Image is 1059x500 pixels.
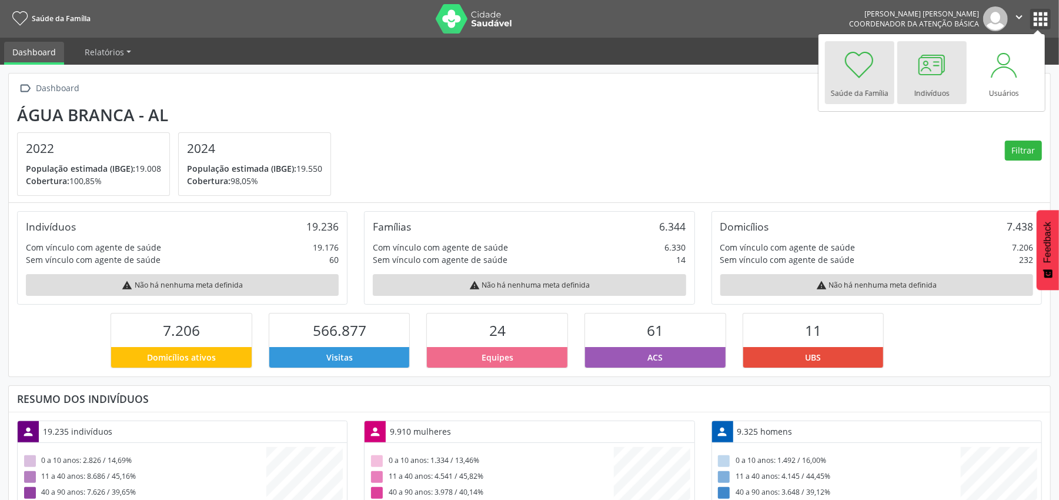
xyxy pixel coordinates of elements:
[1013,11,1025,24] i: 
[8,9,91,28] a: Saúde da Família
[26,220,76,233] div: Indivíduos
[17,80,82,97] a:  Dashboard
[665,241,686,254] div: 6.330
[32,14,91,24] span: Saúde da Família
[313,321,366,340] span: 566.877
[369,425,382,438] i: person
[373,254,507,266] div: Sem vínculo com agente de saúde
[489,321,506,340] span: 24
[716,454,961,469] div: 0 a 10 anos: 1.492 / 16,00%
[122,280,132,291] i: warning
[26,175,161,187] p: 100,85%
[720,254,855,266] div: Sem vínculo com agente de saúde
[733,421,797,442] div: 9.325 homens
[983,6,1008,31] img: img
[849,9,979,19] div: [PERSON_NAME] [PERSON_NAME]
[34,80,82,97] div: Dashboard
[369,454,613,469] div: 0 a 10 anos: 1.334 / 13,46%
[147,351,216,364] span: Domicílios ativos
[313,241,339,254] div: 19.176
[22,469,266,485] div: 11 a 40 anos: 8.686 / 45,16%
[187,162,322,175] p: 19.550
[329,254,339,266] div: 60
[17,105,339,125] div: Água Branca - AL
[805,321,821,340] span: 11
[26,175,69,186] span: Cobertura:
[373,220,411,233] div: Famílias
[4,42,64,65] a: Dashboard
[482,351,513,364] span: Equipes
[677,254,686,266] div: 14
[326,351,353,364] span: Visitas
[17,392,1042,405] div: Resumo dos indivíduos
[85,46,124,58] span: Relatórios
[1037,210,1059,290] button: Feedback - Mostrar pesquisa
[647,321,663,340] span: 61
[720,220,769,233] div: Domicílios
[1007,220,1033,233] div: 7.438
[1030,9,1051,29] button: apps
[187,175,230,186] span: Cobertura:
[660,220,686,233] div: 6.344
[26,241,161,254] div: Com vínculo com agente de saúde
[647,351,663,364] span: ACS
[369,469,613,485] div: 11 a 40 anos: 4.541 / 45,82%
[306,220,339,233] div: 19.236
[1043,222,1053,263] span: Feedback
[720,274,1033,296] div: Não há nenhuma meta definida
[373,241,508,254] div: Com vínculo com agente de saúde
[76,42,139,62] a: Relatórios
[1008,6,1030,31] button: 
[1005,141,1042,161] button: Filtrar
[716,425,729,438] i: person
[1019,254,1033,266] div: 232
[26,162,161,175] p: 19.008
[825,41,894,104] a: Saúde da Família
[39,421,116,442] div: 19.235 indivíduos
[22,454,266,469] div: 0 a 10 anos: 2.826 / 14,69%
[469,280,480,291] i: warning
[373,274,686,296] div: Não há nenhuma meta definida
[26,274,339,296] div: Não há nenhuma meta definida
[897,41,967,104] a: Indivíduos
[17,80,34,97] i: 
[849,19,979,29] span: Coordenador da Atenção Básica
[716,469,961,485] div: 11 a 40 anos: 4.145 / 44,45%
[26,254,161,266] div: Sem vínculo com agente de saúde
[187,163,296,174] span: População estimada (IBGE):
[806,351,821,364] span: UBS
[163,321,200,340] span: 7.206
[26,163,135,174] span: População estimada (IBGE):
[386,421,455,442] div: 9.910 mulheres
[187,141,322,156] h4: 2024
[22,425,35,438] i: person
[1012,241,1033,254] div: 7.206
[970,41,1039,104] a: Usuários
[720,241,856,254] div: Com vínculo com agente de saúde
[187,175,322,187] p: 98,05%
[816,280,827,291] i: warning
[26,141,161,156] h4: 2022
